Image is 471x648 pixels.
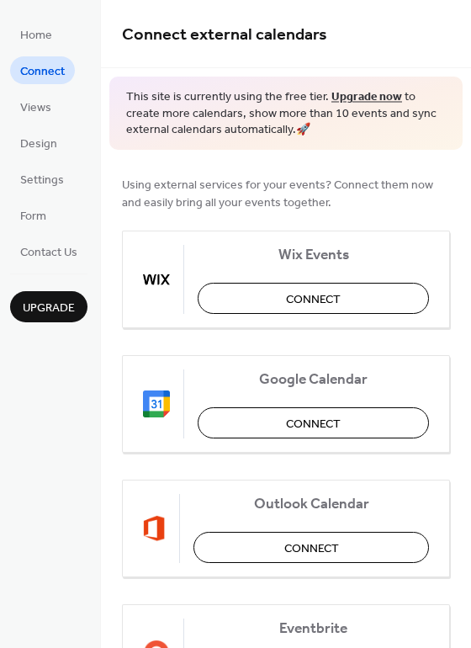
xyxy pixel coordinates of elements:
[20,172,64,189] span: Settings
[10,129,67,157] a: Design
[10,201,56,229] a: Form
[284,539,339,557] span: Connect
[198,407,429,438] button: Connect
[20,208,46,226] span: Form
[20,99,51,117] span: Views
[193,495,429,513] span: Outlook Calendar
[20,135,57,153] span: Design
[198,370,429,388] span: Google Calendar
[286,415,341,433] span: Connect
[20,244,77,262] span: Contact Us
[198,619,429,637] span: Eventbrite
[143,266,170,293] img: wix
[20,63,65,81] span: Connect
[10,165,74,193] a: Settings
[198,246,429,263] span: Wix Events
[198,283,429,314] button: Connect
[143,515,166,542] img: outlook
[286,290,341,308] span: Connect
[143,390,170,417] img: google
[126,89,446,139] span: This site is currently using the free tier. to create more calendars, show more than 10 events an...
[10,237,87,265] a: Contact Us
[193,532,429,563] button: Connect
[10,56,75,84] a: Connect
[23,300,75,317] span: Upgrade
[20,27,52,45] span: Home
[122,19,327,51] span: Connect external calendars
[331,86,402,109] a: Upgrade now
[122,176,450,211] span: Using external services for your events? Connect them now and easily bring all your events together.
[10,291,87,322] button: Upgrade
[10,20,62,48] a: Home
[10,93,61,120] a: Views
